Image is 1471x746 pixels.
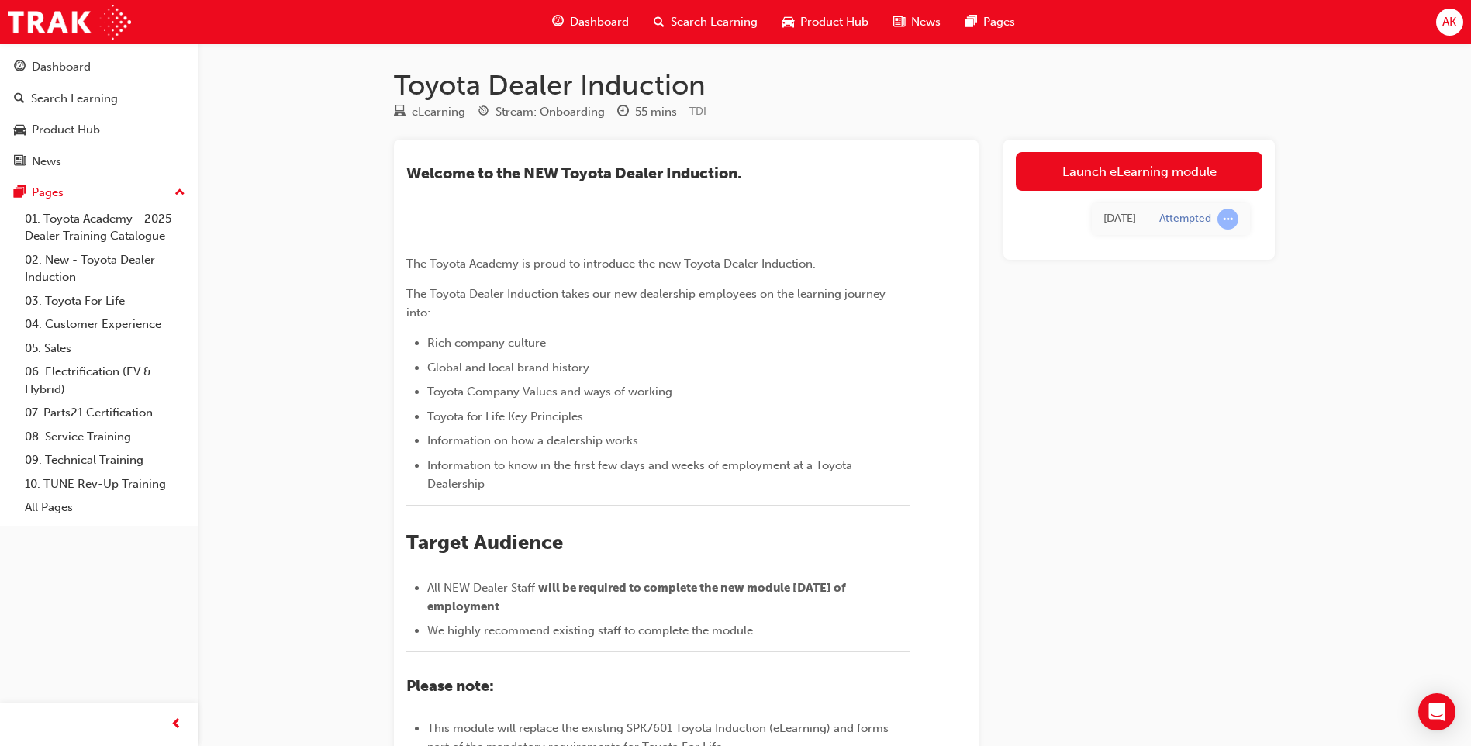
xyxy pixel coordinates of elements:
[427,336,546,350] span: Rich company culture
[406,164,741,182] span: ​Welcome to the NEW Toyota Dealer Induction.
[965,12,977,32] span: pages-icon
[427,458,855,491] span: Information to know in the first few days and weeks of employment at a Toyota Dealership
[427,409,583,423] span: Toyota for Life Key Principles
[19,248,192,289] a: 02. New - Toyota Dealer Induction
[427,361,589,375] span: Global and local brand history
[32,153,61,171] div: News
[654,12,665,32] span: search-icon
[14,60,26,74] span: guage-icon
[689,105,706,118] span: Learning resource code
[427,385,672,399] span: Toyota Company Values and ways of working
[6,178,192,207] button: Pages
[1436,9,1463,36] button: AK
[893,12,905,32] span: news-icon
[6,147,192,176] a: News
[1418,693,1455,730] div: Open Intercom Messenger
[19,448,192,472] a: 09. Technical Training
[32,121,100,139] div: Product Hub
[19,472,192,496] a: 10. TUNE Rev-Up Training
[394,68,1275,102] h1: Toyota Dealer Induction
[19,207,192,248] a: 01. Toyota Academy - 2025 Dealer Training Catalogue
[570,13,629,31] span: Dashboard
[478,102,605,122] div: Stream
[1442,13,1456,31] span: AK
[478,105,489,119] span: target-icon
[552,12,564,32] span: guage-icon
[412,103,465,121] div: eLearning
[14,123,26,137] span: car-icon
[6,85,192,113] a: Search Learning
[32,184,64,202] div: Pages
[6,50,192,178] button: DashboardSearch LearningProduct HubNews
[8,5,131,40] img: Trak
[1016,152,1262,191] a: Launch eLearning module
[617,105,629,119] span: clock-icon
[427,623,756,637] span: We highly recommend existing staff to complete the module.
[1159,212,1211,226] div: Attempted
[19,289,192,313] a: 03. Toyota For Life
[19,360,192,401] a: 06. Electrification (EV & Hybrid)
[983,13,1015,31] span: Pages
[881,6,953,38] a: news-iconNews
[31,90,118,108] div: Search Learning
[406,530,563,554] span: Target Audience
[6,53,192,81] a: Dashboard
[394,105,406,119] span: learningResourceType_ELEARNING-icon
[19,337,192,361] a: 05. Sales
[406,677,494,695] span: Please note:
[32,58,91,76] div: Dashboard
[19,425,192,449] a: 08. Service Training
[14,186,26,200] span: pages-icon
[1217,209,1238,230] span: learningRecordVerb_ATTEMPT-icon
[19,313,192,337] a: 04. Customer Experience
[782,12,794,32] span: car-icon
[800,13,868,31] span: Product Hub
[174,183,185,203] span: up-icon
[394,102,465,122] div: Type
[19,496,192,520] a: All Pages
[953,6,1027,38] a: pages-iconPages
[427,581,535,595] span: All NEW Dealer Staff
[617,102,677,122] div: Duration
[641,6,770,38] a: search-iconSearch Learning
[19,401,192,425] a: 07. Parts21 Certification
[502,599,506,613] span: .
[635,103,677,121] div: 55 mins
[406,287,889,319] span: The Toyota Dealer Induction takes our new dealership employees on the learning journey into:
[6,116,192,144] a: Product Hub
[496,103,605,121] div: Stream: Onboarding
[406,257,816,271] span: The Toyota Academy is proud to introduce the new Toyota Dealer Induction.
[671,13,758,31] span: Search Learning
[427,433,638,447] span: Information on how a dealership works
[14,155,26,169] span: news-icon
[427,581,848,613] span: will be required to complete the new module [DATE] of employment
[14,92,25,106] span: search-icon
[911,13,941,31] span: News
[770,6,881,38] a: car-iconProduct Hub
[540,6,641,38] a: guage-iconDashboard
[171,715,182,734] span: prev-icon
[1103,210,1136,228] div: Mon Aug 25 2025 15:27:56 GMT+0800 (Australian Western Standard Time)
